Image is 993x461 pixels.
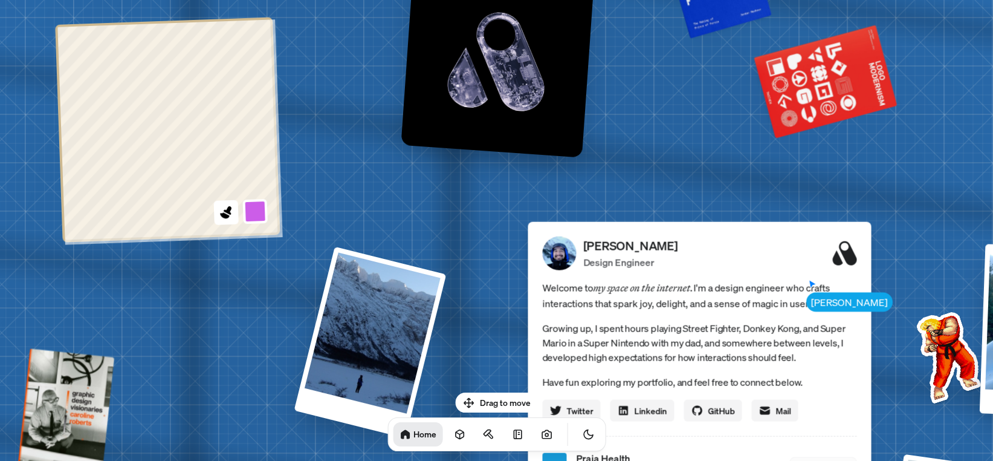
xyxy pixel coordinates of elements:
[684,400,742,422] a: GitHub
[393,422,442,446] a: Home
[583,237,678,255] p: [PERSON_NAME]
[542,237,576,270] img: Profile Picture
[413,428,436,440] h1: Home
[583,255,678,270] p: Design Engineer
[542,280,856,312] span: Welcome to I'm a design engineer who crafts interactions that spark joy, delight, and a sense of ...
[634,404,667,417] span: Linkedin
[542,374,856,390] p: Have fun exploring my portfolio, and feel free to connect below.
[593,282,693,294] em: my space on the internet.
[576,422,600,446] button: Toggle Theme
[542,321,856,365] p: Growing up, I spent hours playing Street Fighter, Donkey Kong, and Super Mario in a Super Nintend...
[775,404,791,417] span: Mail
[610,400,674,422] a: Linkedin
[708,404,734,417] span: GitHub
[751,400,798,422] a: Mail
